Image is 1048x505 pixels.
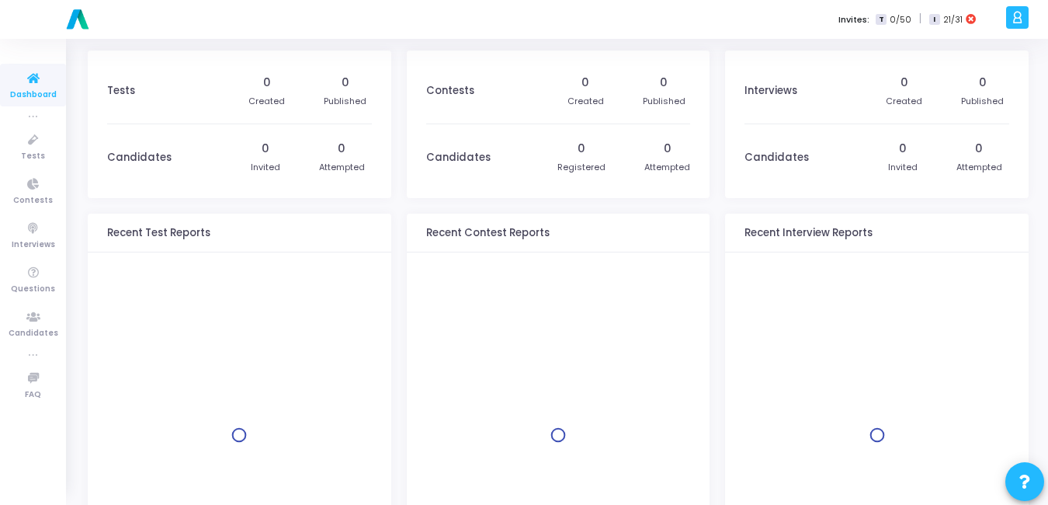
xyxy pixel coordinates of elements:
[643,95,685,108] div: Published
[324,95,366,108] div: Published
[660,75,668,91] div: 0
[13,194,53,207] span: Contests
[251,161,280,174] div: Invited
[581,75,589,91] div: 0
[919,11,921,27] span: |
[744,85,797,97] h3: Interviews
[567,95,604,108] div: Created
[975,141,983,157] div: 0
[342,75,349,91] div: 0
[838,13,869,26] label: Invites:
[890,13,911,26] span: 0/50
[107,85,135,97] h3: Tests
[11,283,55,296] span: Questions
[943,13,963,26] span: 21/31
[107,227,210,239] h3: Recent Test Reports
[21,150,45,163] span: Tests
[25,388,41,402] span: FAQ
[9,327,58,340] span: Candidates
[578,141,585,157] div: 0
[262,141,269,157] div: 0
[426,151,491,164] h3: Candidates
[956,161,1002,174] div: Attempted
[248,95,285,108] div: Created
[107,151,172,164] h3: Candidates
[10,89,57,102] span: Dashboard
[979,75,987,91] div: 0
[644,161,690,174] div: Attempted
[664,141,671,157] div: 0
[426,85,474,97] h3: Contests
[744,151,809,164] h3: Candidates
[886,95,922,108] div: Created
[876,14,886,26] span: T
[338,141,345,157] div: 0
[426,227,550,239] h3: Recent Contest Reports
[263,75,271,91] div: 0
[899,141,907,157] div: 0
[557,161,606,174] div: Registered
[319,161,365,174] div: Attempted
[12,239,55,252] span: Interviews
[888,161,918,174] div: Invited
[961,95,1004,108] div: Published
[744,227,873,239] h3: Recent Interview Reports
[901,75,908,91] div: 0
[929,14,939,26] span: I
[62,4,93,35] img: logo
